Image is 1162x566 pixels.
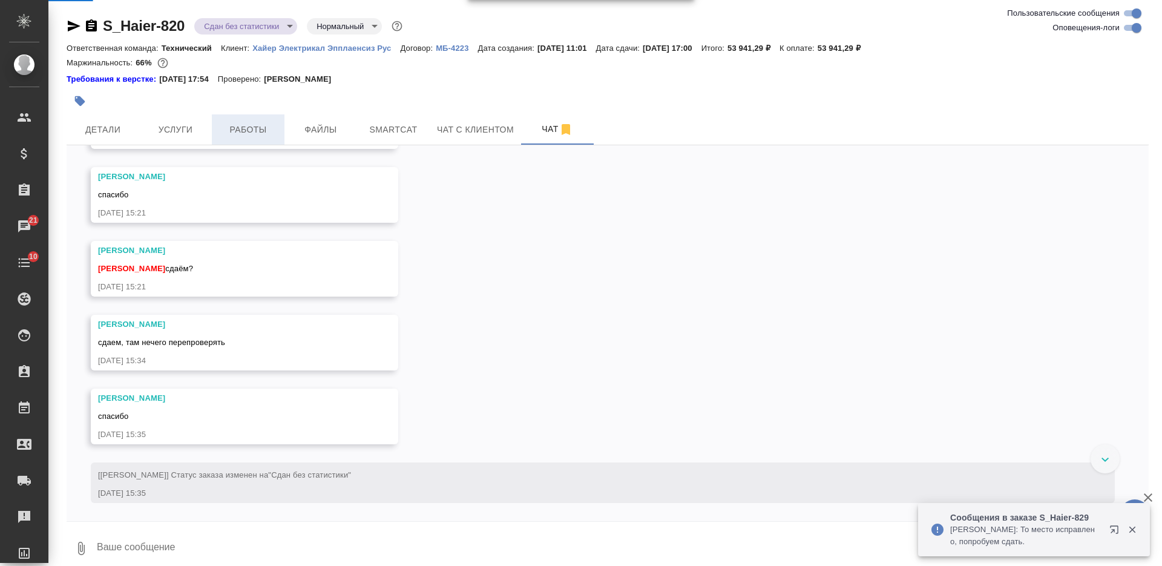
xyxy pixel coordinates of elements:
div: Сдан без статистики [307,18,382,35]
button: Открыть в новой вкладке [1102,518,1131,547]
div: [DATE] 15:35 [98,487,1072,499]
p: 53 941,29 ₽ [818,44,870,53]
a: Требования к верстке: [67,73,159,85]
p: Технический [162,44,221,53]
p: Сообщения в заказе S_Haier-829 [950,512,1101,524]
span: спасибо [98,412,128,421]
button: Скопировать ссылку для ЯМессенджера [67,19,81,33]
a: 10 [3,248,45,278]
p: Итого: [701,44,727,53]
p: 53 941,29 ₽ [727,44,780,53]
span: 21 [22,214,45,226]
p: Клиент: [221,44,252,53]
span: Оповещения-логи [1052,22,1120,34]
span: сдаём? [98,264,193,273]
span: спасибо [98,190,128,199]
p: К оплате: [780,44,818,53]
div: [PERSON_NAME] [98,171,356,183]
span: Чат [528,122,586,137]
p: [DATE] 11:01 [537,44,596,53]
span: Работы [219,122,277,137]
button: Закрыть [1120,524,1144,535]
p: Дата сдачи: [596,44,643,53]
p: МБ-4223 [436,44,478,53]
span: Чат с клиентом [437,122,514,137]
p: Хайер Электрикал Эпплаенсиз Рус [252,44,400,53]
svg: Отписаться [559,122,573,137]
span: [[PERSON_NAME]] Статус заказа изменен на [98,470,351,479]
div: [DATE] 15:21 [98,207,356,219]
a: 21 [3,211,45,242]
span: Детали [74,122,132,137]
p: Договор: [400,44,436,53]
a: МБ-4223 [436,42,478,53]
div: [DATE] 15:35 [98,429,356,441]
button: Добавить тэг [67,88,93,114]
span: сдаем, там нечего перепроверять [98,338,225,347]
div: [PERSON_NAME] [98,318,356,331]
div: Сдан без статистики [194,18,297,35]
button: Сдан без статистики [200,21,283,31]
div: [DATE] 15:34 [98,355,356,367]
div: [PERSON_NAME] [98,245,356,257]
div: Нажми, чтобы открыть папку с инструкцией [67,73,159,85]
p: Маржинальность: [67,58,136,67]
button: Нормальный [313,21,367,31]
span: Smartcat [364,122,422,137]
span: Услуги [146,122,205,137]
p: Ответственная команда: [67,44,162,53]
button: Скопировать ссылку [84,19,99,33]
a: Хайер Электрикал Эпплаенсиз Рус [252,42,400,53]
button: Доп статусы указывают на важность/срочность заказа [389,18,405,34]
div: [PERSON_NAME] [98,392,356,404]
a: S_Haier-820 [103,18,185,34]
p: Дата создания: [478,44,537,53]
span: 10 [22,251,45,263]
span: Файлы [292,122,350,137]
span: [PERSON_NAME] [98,264,165,273]
span: Пользовательские сообщения [1007,7,1120,19]
button: 🙏 [1120,499,1150,530]
p: [PERSON_NAME]: То место исправлено, попробуем сдать. [950,524,1101,548]
p: [PERSON_NAME] [264,73,340,85]
p: [DATE] 17:54 [159,73,218,85]
div: [DATE] 15:21 [98,281,356,293]
p: Проверено: [218,73,264,85]
span: "Сдан без статистики" [268,470,351,479]
button: 15170.47 RUB; [155,55,171,71]
p: 66% [136,58,154,67]
p: [DATE] 17:00 [643,44,701,53]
